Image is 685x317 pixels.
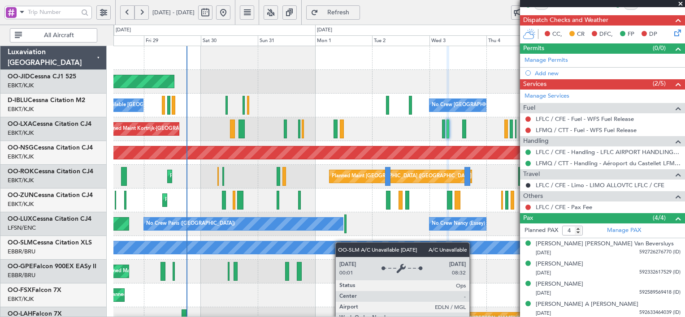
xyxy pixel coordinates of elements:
div: No Crew Paris ([GEOGRAPHIC_DATA]) [146,217,235,231]
span: OO-LAH [8,311,32,317]
a: LFMQ / CTT - Fuel - WFS Fuel Release [536,126,637,134]
span: Services [523,79,546,90]
a: EBKT/KJK [8,153,34,161]
span: Travel [523,169,540,180]
a: OO-NSGCessna Citation CJ4 [8,145,93,151]
div: Wed 3 [429,35,486,46]
div: No Crew Nancy (Essey) [432,217,485,231]
span: Dispatch Checks and Weather [523,15,608,26]
div: Planned Maint Kortrijk-[GEOGRAPHIC_DATA] [170,170,274,183]
div: [PERSON_NAME] A [PERSON_NAME] [536,300,638,309]
span: FP [628,30,634,39]
input: Trip Number [28,5,78,19]
div: Planned Maint [GEOGRAPHIC_DATA] ([GEOGRAPHIC_DATA]) [332,170,473,183]
a: OO-LUXCessna Citation CJ4 [8,216,91,222]
a: LFLC / CFE - Handling - LFLC AIRPORT HANDLING ***My Handling*** [536,148,681,156]
a: LFSN/ENC [8,224,36,232]
div: Mon 1 [315,35,372,46]
span: Fuel [523,103,535,113]
span: D-IBLU [8,97,28,103]
span: 592589569418 (ID) [639,289,681,296]
a: EBKT/KJK [8,81,34,90]
div: No Crew [GEOGRAPHIC_DATA] ([GEOGRAPHIC_DATA] National) [432,99,582,112]
a: LFLC / CFE - Limo - LIMO ALLOVTC LFLC / CFE [536,181,664,189]
div: [DATE] [317,26,332,34]
a: Manage Services [525,92,569,101]
a: OO-LXACessna Citation CJ4 [8,121,91,127]
a: D-IBLUCessna Citation M2 [8,97,85,103]
span: 592726276770 (ID) [639,248,681,256]
span: [DATE] - [DATE] [152,9,195,17]
div: Planned Maint Kortrijk-[GEOGRAPHIC_DATA] [165,193,269,207]
div: [DATE] [116,26,131,34]
a: LFLC / CFE - Pax Fee [536,203,592,211]
label: Planned PAX [525,226,558,235]
a: Manage Permits [525,56,568,65]
span: 592633464039 (ID) [639,309,681,317]
span: Handling [523,136,549,146]
span: (0/0) [653,43,666,53]
span: OO-LXA [8,121,32,127]
div: [PERSON_NAME] [PERSON_NAME] Van Beversluys [536,240,674,248]
div: Planned Maint Kortrijk-[GEOGRAPHIC_DATA] [103,122,208,136]
span: 592332617529 (ID) [639,269,681,276]
span: [DATE] [536,270,551,276]
a: EBKT/KJK [8,129,34,137]
span: DFC, [599,30,613,39]
span: [DATE] [536,290,551,296]
a: OO-FSXFalcon 7X [8,287,61,293]
a: OO-LAHFalcon 7X [8,311,62,317]
a: LFLC / CFE - Fuel - WFS Fuel Release [536,115,634,123]
a: EBKT/KJK [8,295,34,303]
span: Refresh [320,9,357,16]
a: EBKT/KJK [8,105,34,113]
a: OO-ZUNCessna Citation CJ4 [8,192,93,198]
a: EBKT/KJK [8,200,34,208]
span: [DATE] [536,249,551,256]
a: Manage PAX [607,226,641,235]
div: Thu 4 [486,35,543,46]
button: All Aircraft [10,28,97,43]
a: OO-GPEFalcon 900EX EASy II [8,263,96,270]
span: Pax [523,213,533,223]
a: LFMQ / CTT - Handling - Aéroport du Castellet LFMQ/ CTT***MYHANDLING*** [536,159,681,167]
span: OO-LUX [8,216,32,222]
div: Thu 28 [87,35,143,46]
div: Sat 30 [201,35,258,46]
span: CC, [552,30,562,39]
span: OO-JID [8,73,30,80]
a: OO-SLMCessna Citation XLS [8,240,92,246]
a: EBBR/BRU [8,271,35,279]
div: Tue 2 [372,35,429,46]
span: Others [523,191,543,201]
div: Sun 31 [258,35,315,46]
div: Fri 29 [144,35,201,46]
a: OO-JIDCessna CJ1 525 [8,73,76,80]
span: OO-FSX [8,287,32,293]
span: OO-ZUN [8,192,34,198]
span: OO-ROK [8,168,34,175]
span: OO-GPE [8,263,33,270]
span: All Aircraft [24,32,94,39]
span: Permits [523,43,544,54]
div: [PERSON_NAME] [536,280,583,289]
span: (4/4) [653,213,666,223]
a: EBKT/KJK [8,176,34,184]
span: (2/5) [653,79,666,88]
div: [PERSON_NAME] [536,260,583,269]
a: OO-ROKCessna Citation CJ4 [8,168,93,175]
a: EBBR/BRU [8,248,35,256]
div: Add new [535,69,681,77]
span: [DATE] [536,310,551,317]
button: Refresh [306,5,360,20]
span: CR [577,30,585,39]
span: OO-SLM [8,240,33,246]
span: DP [649,30,657,39]
span: OO-NSG [8,145,34,151]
